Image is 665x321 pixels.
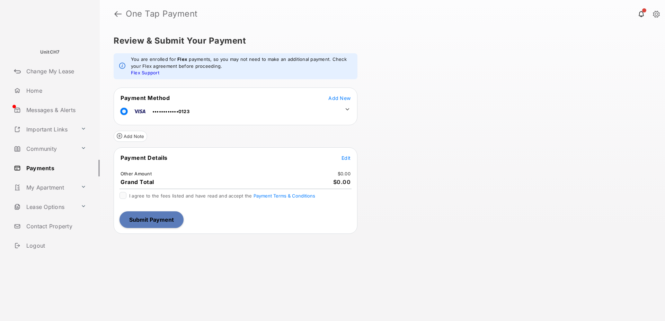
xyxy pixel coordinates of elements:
[119,211,184,228] button: Submit Payment
[333,178,351,185] span: $0.00
[121,154,168,161] span: Payment Details
[131,70,159,75] a: Flex Support
[40,49,60,56] p: UnitCH7
[11,102,100,118] a: Messages & Alerts
[11,237,100,254] a: Logout
[152,109,189,114] span: ••••••••••••0123
[342,154,351,161] button: Edit
[120,171,152,177] td: Other Amount
[337,171,351,177] td: $0.00
[177,56,187,62] strong: Flex
[11,140,78,157] a: Community
[11,63,100,80] a: Change My Lease
[11,179,78,196] a: My Apartment
[11,199,78,215] a: Lease Options
[11,121,78,138] a: Important Links
[11,160,100,176] a: Payments
[11,82,100,99] a: Home
[126,10,198,18] strong: One Tap Payment
[254,193,315,199] button: I agree to the fees listed and have read and accept the
[11,218,100,235] a: Contact Property
[121,178,154,185] span: Grand Total
[129,193,315,199] span: I agree to the fees listed and have read and accept the
[131,56,352,76] em: You are enrolled for payments, so you may not need to make an additional payment. Check your Flex...
[114,131,147,142] button: Add Note
[114,37,646,45] h5: Review & Submit Your Payment
[114,53,357,79] div: info message: You are enrolled for, ,[object Object], ,payments, so you may not need to make an a...
[121,94,170,101] span: Payment Method
[328,94,351,101] button: Add New
[342,155,351,161] span: Edit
